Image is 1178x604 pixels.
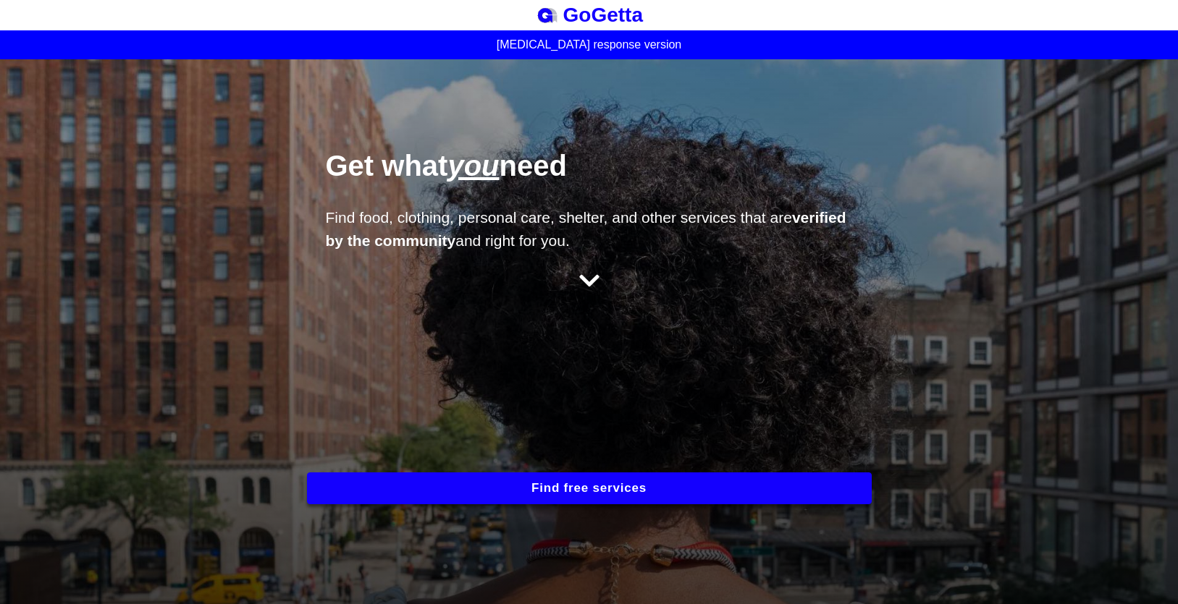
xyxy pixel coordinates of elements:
[326,209,846,249] strong: verified by the community
[447,150,499,182] span: you
[326,206,853,252] p: Find food, clothing, personal care, shelter, and other services that are and right for you.
[326,148,861,200] h1: Get what need
[307,482,872,494] a: Find free services
[307,472,872,504] button: Find free services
